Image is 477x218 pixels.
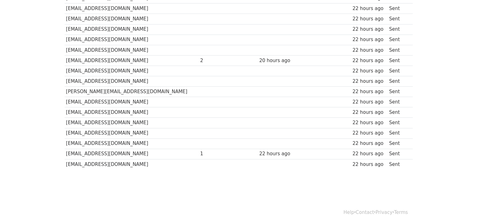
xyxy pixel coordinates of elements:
td: Sent [388,76,409,87]
td: Sent [388,107,409,118]
div: 1 [200,150,227,157]
div: 22 hours ago [352,47,386,54]
td: [EMAIL_ADDRESS][DOMAIN_NAME] [65,35,199,45]
div: 20 hours ago [259,57,304,64]
td: [EMAIL_ADDRESS][DOMAIN_NAME] [65,55,199,66]
div: 22 hours ago [352,67,386,75]
td: Sent [388,24,409,35]
div: 22 hours ago [352,150,386,157]
div: 22 hours ago [352,36,386,43]
a: Terms [394,210,408,215]
div: 22 hours ago [352,119,386,126]
td: [EMAIL_ADDRESS][DOMAIN_NAME] [65,45,199,55]
td: [EMAIL_ADDRESS][DOMAIN_NAME] [65,138,199,149]
td: [EMAIL_ADDRESS][DOMAIN_NAME] [65,97,199,107]
td: [EMAIL_ADDRESS][DOMAIN_NAME] [65,107,199,118]
td: Sent [388,138,409,149]
div: 22 hours ago [352,140,386,147]
td: Sent [388,45,409,55]
a: Help [343,210,354,215]
td: Sent [388,3,409,14]
div: 22 hours ago [352,161,386,168]
div: 2 [200,57,227,64]
div: 22 hours ago [259,150,304,157]
td: Sent [388,159,409,169]
td: Sent [388,118,409,128]
td: [EMAIL_ADDRESS][DOMAIN_NAME] [65,118,199,128]
td: [EMAIL_ADDRESS][DOMAIN_NAME] [65,24,199,35]
td: Sent [388,66,409,76]
td: [PERSON_NAME][EMAIL_ADDRESS][DOMAIN_NAME] [65,87,199,97]
div: 22 hours ago [352,15,386,23]
iframe: Chat Widget [446,188,477,218]
td: Sent [388,149,409,159]
div: 22 hours ago [352,26,386,33]
td: [EMAIL_ADDRESS][DOMAIN_NAME] [65,76,199,87]
td: [EMAIL_ADDRESS][DOMAIN_NAME] [65,128,199,138]
div: 22 hours ago [352,88,386,95]
td: [EMAIL_ADDRESS][DOMAIN_NAME] [65,159,199,169]
td: [EMAIL_ADDRESS][DOMAIN_NAME] [65,14,199,24]
td: Sent [388,87,409,97]
td: [EMAIL_ADDRESS][DOMAIN_NAME] [65,149,199,159]
a: Privacy [375,210,392,215]
div: 22 hours ago [352,57,386,64]
td: [EMAIL_ADDRESS][DOMAIN_NAME] [65,3,199,14]
td: Sent [388,128,409,138]
td: Sent [388,35,409,45]
td: Sent [388,55,409,66]
div: 22 hours ago [352,98,386,106]
a: Contact [356,210,374,215]
td: Sent [388,97,409,107]
div: 22 hours ago [352,130,386,137]
td: Sent [388,14,409,24]
div: 22 hours ago [352,78,386,85]
div: 22 hours ago [352,109,386,116]
div: 22 hours ago [352,5,386,12]
td: [EMAIL_ADDRESS][DOMAIN_NAME] [65,66,199,76]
